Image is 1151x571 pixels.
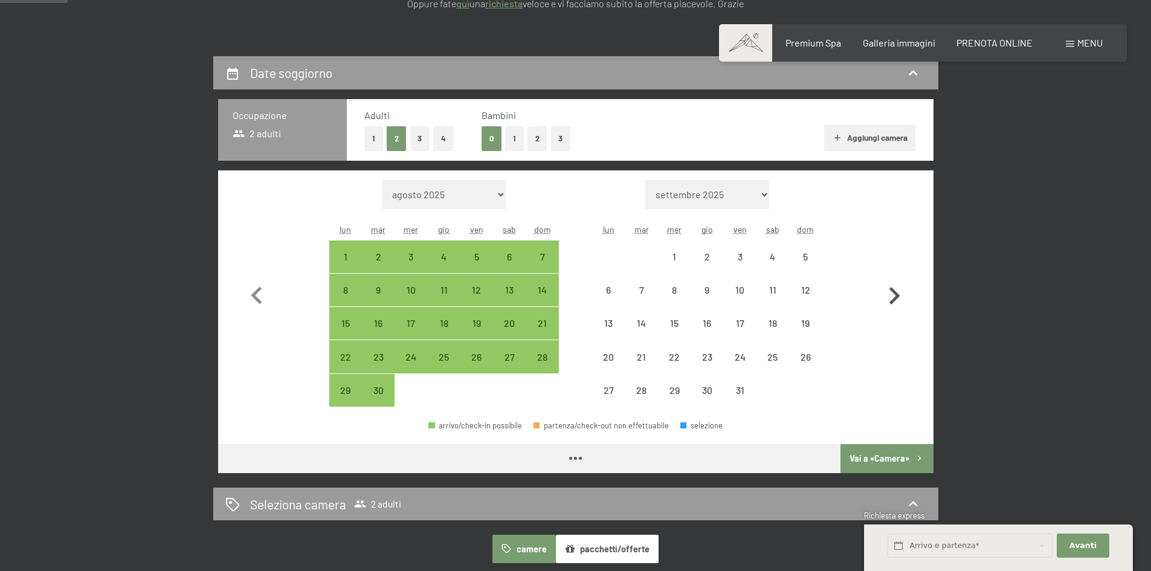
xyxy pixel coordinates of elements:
a: Premium Spa [785,37,841,48]
span: Adulti [364,109,390,121]
div: arrivo/check-in non effettuabile [691,374,723,407]
div: arrivo/check-in possibile [493,274,526,306]
div: Sun Sep 21 2025 [526,307,558,340]
div: arrivo/check-in possibile [493,307,526,340]
div: 7 [627,285,657,315]
div: 19 [462,318,492,349]
div: arrivo/check-in possibile [460,274,493,306]
div: Wed Sep 24 2025 [395,340,427,373]
button: Mese successivo [877,180,912,407]
div: Wed Sep 17 2025 [395,307,427,340]
div: 9 [363,285,393,315]
abbr: sabato [766,224,779,234]
div: 12 [790,285,821,315]
div: Tue Sep 16 2025 [362,307,395,340]
abbr: venerdì [733,224,747,234]
div: arrivo/check-in possibile [395,307,427,340]
div: arrivo/check-in non effettuabile [723,240,756,273]
div: 14 [527,285,557,315]
button: 1 [505,126,524,151]
div: arrivo/check-in possibile [395,274,427,306]
div: Sun Sep 07 2025 [526,240,558,273]
div: Thu Oct 09 2025 [691,274,723,306]
a: PRENOTA ONLINE [956,37,1033,48]
div: Mon Sep 01 2025 [329,240,362,273]
div: 17 [724,318,755,349]
div: 18 [758,318,788,349]
div: 18 [429,318,459,349]
div: 3 [724,252,755,282]
div: arrivo/check-in possibile [329,340,362,373]
div: arrivo/check-in possibile [493,340,526,373]
div: arrivo/check-in possibile [329,274,362,306]
div: 13 [593,318,624,349]
div: Wed Oct 08 2025 [658,274,691,306]
div: 5 [790,252,821,282]
div: arrivo/check-in non effettuabile [658,240,691,273]
div: 8 [330,285,361,315]
div: arrivo/check-in possibile [329,374,362,407]
button: 1 [364,126,383,151]
div: Tue Oct 14 2025 [625,307,658,340]
div: 30 [692,386,722,416]
div: 19 [790,318,821,349]
div: 10 [724,285,755,315]
div: Fri Sep 19 2025 [460,307,493,340]
span: Richiesta express [864,511,924,520]
div: 6 [593,285,624,315]
div: Fri Oct 24 2025 [723,340,756,373]
div: Thu Oct 02 2025 [691,240,723,273]
abbr: giovedì [701,224,713,234]
div: arrivo/check-in non effettuabile [658,307,691,340]
h2: Date soggiorno [250,65,332,80]
div: Sun Oct 12 2025 [789,274,822,306]
button: 3 [410,126,430,151]
div: 10 [396,285,426,315]
div: Sun Sep 28 2025 [526,340,558,373]
div: arrivo/check-in non effettuabile [625,274,658,306]
div: Sat Sep 06 2025 [493,240,526,273]
div: 2 [692,252,722,282]
button: 2 [387,126,407,151]
div: arrivo/check-in possibile [493,240,526,273]
div: arrivo/check-in possibile [526,240,558,273]
div: 28 [627,386,657,416]
div: Mon Sep 15 2025 [329,307,362,340]
div: 23 [692,352,722,382]
div: Thu Oct 30 2025 [691,374,723,407]
div: arrivo/check-in non effettuabile [625,374,658,407]
div: 28 [527,352,557,382]
div: arrivo/check-in possibile [362,307,395,340]
div: 27 [593,386,624,416]
div: arrivo/check-in non effettuabile [723,374,756,407]
abbr: mercoledì [404,224,418,234]
div: Fri Oct 03 2025 [723,240,756,273]
button: 4 [433,126,454,151]
abbr: lunedì [340,224,351,234]
div: arrivo/check-in non effettuabile [756,274,789,306]
button: 2 [527,126,547,151]
div: Mon Oct 27 2025 [592,374,625,407]
button: 0 [482,126,501,151]
div: arrivo/check-in non effettuabile [756,307,789,340]
div: Fri Sep 12 2025 [460,274,493,306]
a: Galleria immagini [863,37,935,48]
button: pacchetti/offerte [556,535,659,563]
div: 20 [593,352,624,382]
div: arrivo/check-in possibile [428,340,460,373]
div: Thu Oct 16 2025 [691,307,723,340]
div: Mon Sep 22 2025 [329,340,362,373]
div: Fri Sep 26 2025 [460,340,493,373]
div: arrivo/check-in non effettuabile [691,240,723,273]
div: 13 [494,285,524,315]
button: Mese precedente [239,180,274,407]
div: Thu Sep 04 2025 [428,240,460,273]
div: 29 [330,386,361,416]
abbr: martedì [371,224,385,234]
div: Tue Oct 28 2025 [625,374,658,407]
div: Wed Sep 03 2025 [395,240,427,273]
div: arrivo/check-in possibile [362,374,395,407]
div: arrivo/check-in non effettuabile [592,374,625,407]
